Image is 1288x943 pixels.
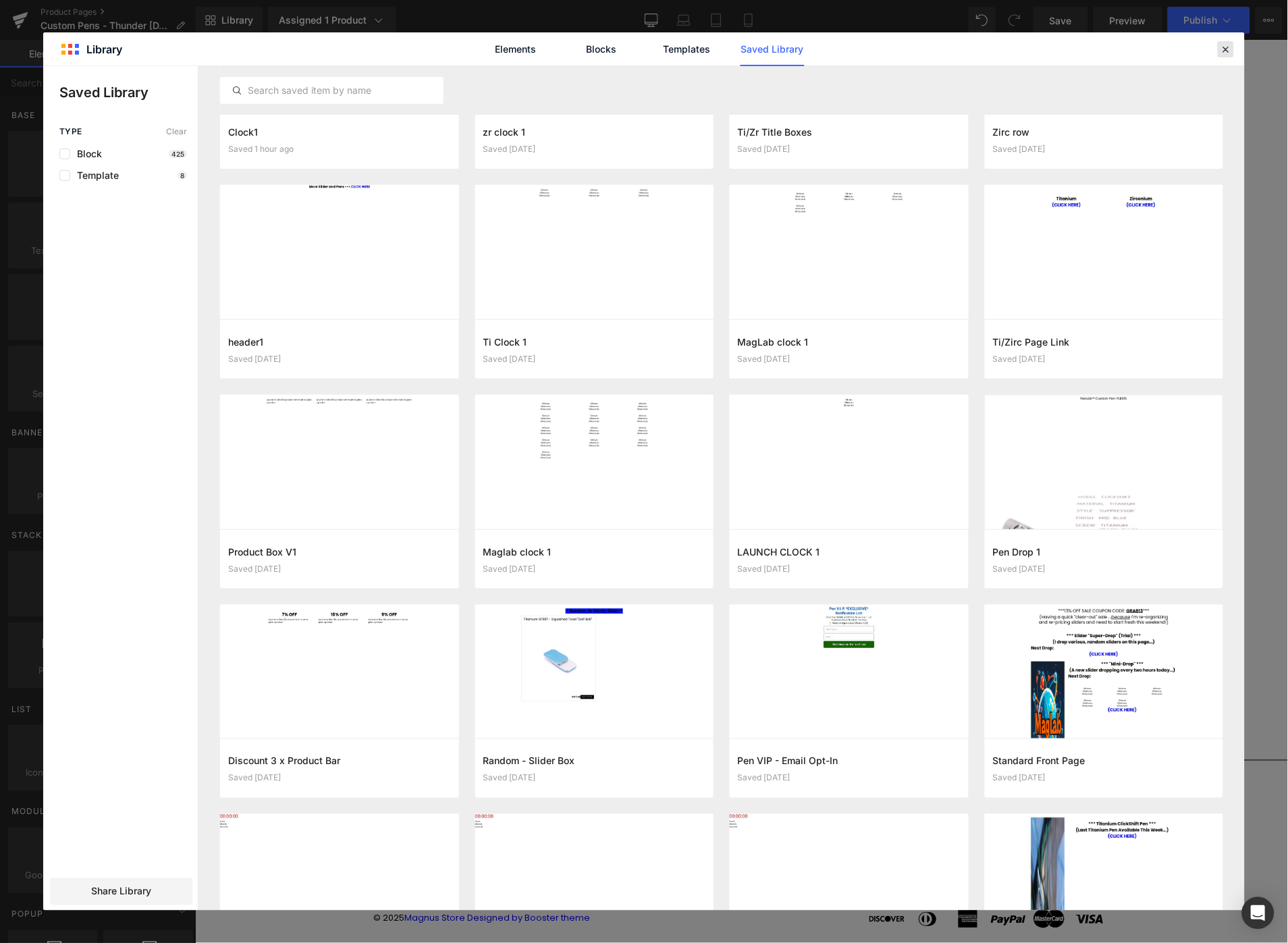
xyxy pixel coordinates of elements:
h3: LAUNCH CLOCK 1 [738,545,961,559]
a: Titanium Pens [554,788,624,803]
h3: Discount 3 x Product Bar [228,754,451,768]
a: Products [554,758,599,772]
h3: Zirc row [993,125,1216,139]
a: click here [689,359,767,381]
b: Custom Pens [447,61,647,102]
a: Designed by Booster theme [273,871,396,884]
a: Blog [554,773,575,787]
span: paypal [796,870,834,884]
div: Saved [DATE] [483,774,706,783]
p: 425 [169,150,187,158]
h3: Maglab clock 1 [483,545,706,559]
h3: Standard Front Page [993,754,1216,768]
h3: Ti Clock 1 [483,335,706,349]
h3: Pen VIP - Email Opt-In [738,754,961,768]
a: Magnus Store [179,742,299,758]
div: Saved [DATE] [483,354,706,364]
p: Saved Library [59,82,198,103]
div: Saved [DATE] [993,774,1216,783]
div: Saved [DATE] [738,774,961,783]
a: Elements [483,32,547,66]
a: Magnus Store [210,871,271,884]
a: Explore Blocks [420,549,541,576]
span: american express [755,870,793,884]
strong: [DATE] pens... [174,402,291,425]
a: Support [554,819,594,833]
div: Open Intercom Messenger [1242,897,1274,929]
div: Saved [DATE] [228,354,451,364]
div: Saved 1 hour ago [228,144,451,154]
div: Saved [DATE] [993,564,1216,574]
span: Type [59,127,82,136]
input: Search saved item by name [221,82,443,99]
p: If you have any questions, comments or feedback then please contact us via our Contact page. [179,768,540,799]
div: Saved [DATE] [228,564,451,574]
strong: (In Stock ...unless the button says "Sold Out") [396,105,698,124]
a: Blocks [569,32,633,66]
div: Saved [DATE] [483,564,706,574]
h3: Ti/Zirc Page Link [993,335,1216,349]
p: 8 [178,171,187,180]
a: Saved Library [741,32,805,66]
span: discover [674,870,712,884]
span: diners club [715,870,753,884]
i: lever style [174,152,891,200]
a: Raving Fans [554,803,612,817]
div: Saved [DATE] [738,564,961,574]
a: Search [554,834,589,848]
strong: [PERSON_NAME]' NOTE [174,152,367,174]
span: Template [70,170,119,181]
div: Saved [DATE] [738,144,961,154]
h3: Clock1 [228,125,451,139]
div: Saved [DATE] [483,144,706,154]
i: upper part [535,204,621,226]
i: lever [739,204,778,226]
i: lower part [624,204,707,226]
p: © 2025 [179,871,396,885]
div: P.S. If you want more in-depth information about our pens, then . [174,332,919,384]
span: Block [70,149,102,159]
h3: Ti/Zr Title Boxes [738,125,961,139]
a: Templates [655,32,719,66]
div: : All pens not only have the new "V4" mechanism. It is still the ClickShift™ mechanism - but we'v... [174,151,919,384]
span: Share Library [91,885,151,898]
h3: Pen Drop 1 [993,545,1216,559]
a: Add Single Section [552,549,674,576]
h3: MagLab clock 1 [738,335,961,349]
span: Clear [166,127,187,136]
span: visa [877,870,915,884]
h3: header1 [228,335,451,349]
h3: Product Box V1 [228,545,451,559]
div: Saved [DATE] [993,354,1216,364]
p: or Drag & Drop elements from left sidebar [163,587,930,597]
div: Saved [DATE] [738,354,961,364]
div: Saved [DATE] [228,774,451,783]
h3: zr clock 1 [483,125,706,139]
h5: Main menu [554,740,915,753]
div: Saved [DATE] [993,144,1216,154]
h3: Random - Slider Box [483,754,706,768]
